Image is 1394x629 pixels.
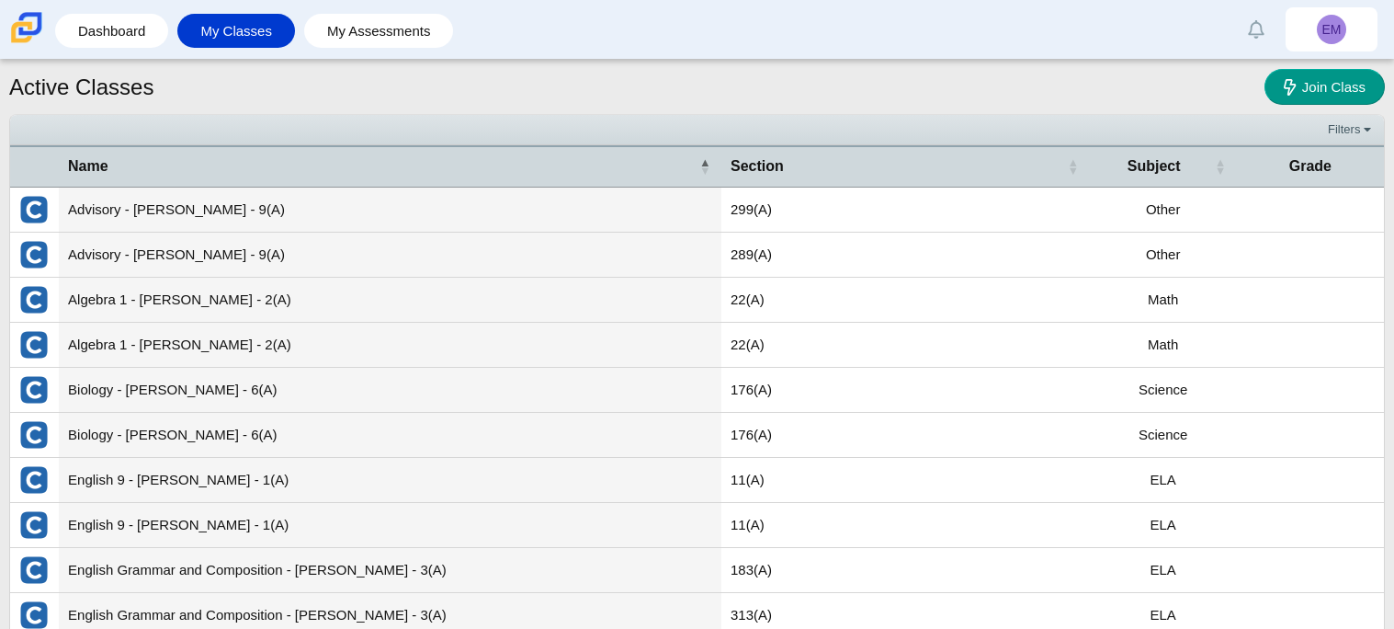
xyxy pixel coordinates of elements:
[731,158,784,174] span: Section
[1090,323,1237,368] td: Math
[19,195,49,224] img: External class connected through Clever
[721,323,1090,368] td: 22(A)
[721,413,1090,458] td: 176(A)
[19,330,49,360] img: External class connected through Clever
[59,458,721,503] td: English 9 - [PERSON_NAME] - 1(A)
[1090,233,1237,278] td: Other
[1286,7,1377,51] a: EM
[721,548,1090,593] td: 183(A)
[699,147,710,186] span: Name : Activate to invert sorting
[721,188,1090,233] td: 299(A)
[721,233,1090,278] td: 289(A)
[1215,147,1226,186] span: Subject : Activate to sort
[19,465,49,495] img: External class connected through Clever
[1090,278,1237,323] td: Math
[721,368,1090,413] td: 176(A)
[1322,23,1342,36] span: EM
[1128,158,1181,174] span: Subject
[59,188,721,233] td: Advisory - [PERSON_NAME] - 9(A)
[1090,458,1237,503] td: ELA
[59,503,721,548] td: English 9 - [PERSON_NAME] - 1(A)
[1090,548,1237,593] td: ELA
[59,413,721,458] td: Biology - [PERSON_NAME] - 6(A)
[1090,368,1237,413] td: Science
[1236,9,1276,50] a: Alerts
[187,14,286,48] a: My Classes
[59,233,721,278] td: Advisory - [PERSON_NAME] - 9(A)
[1068,147,1079,186] span: Section : Activate to sort
[19,240,49,269] img: External class connected through Clever
[1289,158,1332,174] span: Grade
[7,8,46,47] img: Carmen School of Science & Technology
[19,555,49,585] img: External class connected through Clever
[1090,188,1237,233] td: Other
[313,14,445,48] a: My Assessments
[1302,79,1366,95] span: Join Class
[1264,69,1385,105] a: Join Class
[68,158,108,174] span: Name
[721,458,1090,503] td: 11(A)
[1090,503,1237,548] td: ELA
[1323,120,1379,139] a: Filters
[721,503,1090,548] td: 11(A)
[59,368,721,413] td: Biology - [PERSON_NAME] - 6(A)
[19,285,49,314] img: External class connected through Clever
[59,548,721,593] td: English Grammar and Composition - [PERSON_NAME] - 3(A)
[1090,413,1237,458] td: Science
[19,375,49,405] img: External class connected through Clever
[64,14,159,48] a: Dashboard
[7,34,46,50] a: Carmen School of Science & Technology
[19,510,49,540] img: External class connected through Clever
[19,420,49,450] img: External class connected through Clever
[59,278,721,323] td: Algebra 1 - [PERSON_NAME] - 2(A)
[59,323,721,368] td: Algebra 1 - [PERSON_NAME] - 2(A)
[721,278,1090,323] td: 22(A)
[9,72,153,103] h1: Active Classes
